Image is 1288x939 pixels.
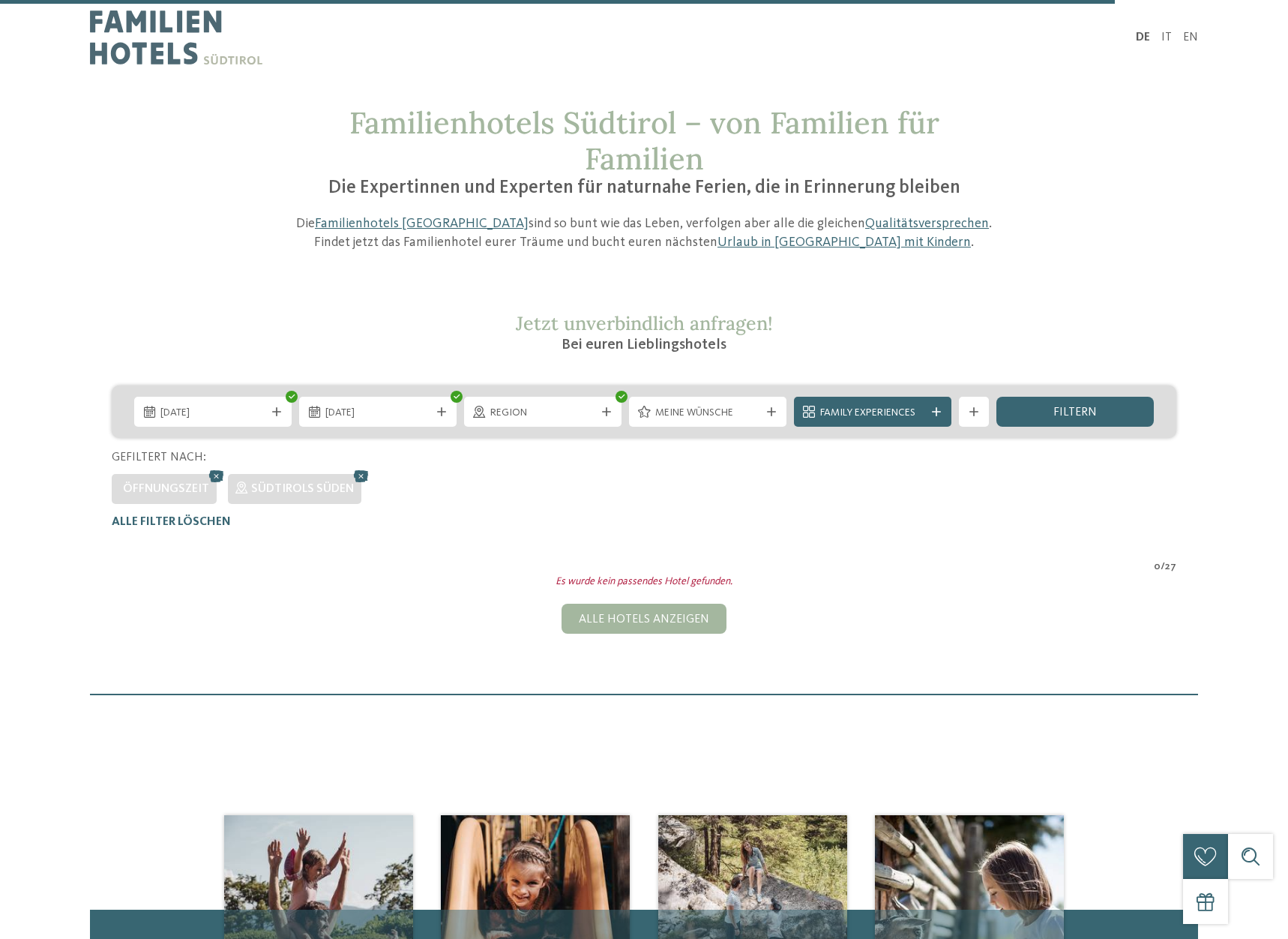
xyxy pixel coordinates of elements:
[325,406,430,421] span: [DATE]
[328,178,960,197] span: Die Expertinnen und Experten für naturnahe Ferien, die in Erinnerung bleiben
[820,406,925,421] span: Family Experiences
[1161,31,1172,43] a: IT
[315,217,529,230] a: Familienhotels [GEOGRAPHIC_DATA]
[112,516,231,528] span: Alle Filter löschen
[1183,31,1198,43] a: EN
[123,483,209,495] span: Öffnungszeit
[562,604,726,634] div: Alle Hotels anzeigen
[251,483,354,495] span: Südtirols Süden
[1136,31,1150,43] a: DE
[160,406,265,421] span: [DATE]
[1053,406,1097,418] span: filtern
[562,337,726,352] span: Bei euren Lieblingshotels
[1165,559,1176,574] span: 27
[100,574,1188,589] div: Es wurde kein passendes Hotel gefunden.
[865,217,989,230] a: Qualitätsversprechen
[655,406,760,421] span: Meine Wünsche
[516,311,773,335] span: Jetzt unverbindlich anfragen!
[490,406,595,421] span: Region
[288,214,1000,252] p: Die sind so bunt wie das Leben, verfolgen aber alle die gleichen . Findet jetzt das Familienhotel...
[112,451,206,463] span: Gefiltert nach:
[717,235,971,249] a: Urlaub in [GEOGRAPHIC_DATA] mit Kindern
[1154,559,1161,574] span: 0
[1161,559,1165,574] span: /
[349,103,939,178] span: Familienhotels Südtirol – von Familien für Familien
